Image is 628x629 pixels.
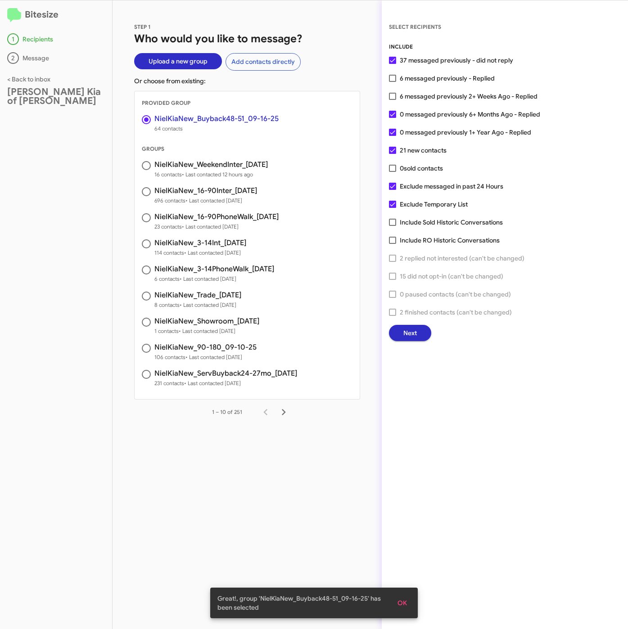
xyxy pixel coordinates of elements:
[226,53,301,71] button: Add contacts directly
[154,115,279,122] h3: NielKiaNew_Buyback48-51_09-16-25
[257,403,275,421] button: Previous page
[7,75,50,83] a: < Back to inbox
[185,354,242,360] span: • Last contacted [DATE]
[179,328,235,334] span: • Last contacted [DATE]
[400,55,513,66] span: 37 messaged previously - did not reply
[154,318,259,325] h3: NielKiaNew_Showroom_[DATE]
[7,33,19,45] div: 1
[182,171,253,178] span: • Last contacted 12 hours ago
[154,265,274,273] h3: NielKiaNew_3-14PhoneWalk_[DATE]
[135,144,360,153] div: GROUPS
[400,163,443,174] span: 0
[134,31,360,46] h1: Who would you like to message?
[398,595,407,611] span: OK
[154,379,297,388] span: 231 contacts
[403,325,417,341] span: Next
[212,408,242,417] div: 1 – 10 of 251
[154,170,268,179] span: 16 contacts
[389,42,621,51] div: INCLUDE
[400,199,468,210] span: Exclude Temporary List
[180,301,236,308] span: • Last contacted [DATE]
[400,235,500,246] span: Include RO Historic Conversations
[400,253,524,264] span: 2 replied not interested (can't be changed)
[7,8,105,22] h2: Bitesize
[154,124,279,133] span: 64 contacts
[154,327,259,336] span: 1 contacts
[154,344,257,351] h3: NielKiaNew_90-180_09-10-25
[7,8,21,22] img: logo-minimal.svg
[400,73,495,84] span: 6 messaged previously - Replied
[7,52,105,64] div: Message
[182,223,239,230] span: • Last contacted [DATE]
[154,187,257,194] h3: NielKiaNew_16-90Inter_[DATE]
[154,196,257,205] span: 696 contacts
[154,274,274,283] span: 6 contacts
[7,87,105,105] div: [PERSON_NAME] Kia of [PERSON_NAME]
[134,23,151,30] span: STEP 1
[400,217,503,228] span: Include Sold Historic Conversations
[7,33,105,45] div: Recipients
[400,307,512,318] span: 2 finished contacts (can't be changed)
[185,197,242,204] span: • Last contacted [DATE]
[154,161,268,168] h3: NielKiaNew_WeekendInter_[DATE]
[400,91,538,102] span: 6 messaged previously 2+ Weeks Ago - Replied
[180,275,236,282] span: • Last contacted [DATE]
[390,595,414,611] button: OK
[7,52,19,64] div: 2
[389,23,441,30] span: SELECT RECIPIENTS
[400,271,503,282] span: 15 did not opt-in (can't be changed)
[154,292,241,299] h3: NielKiaNew_Trade_[DATE]
[154,353,257,362] span: 106 contacts
[184,380,241,386] span: • Last contacted [DATE]
[154,301,241,310] span: 8 contacts
[154,248,246,257] span: 114 contacts
[134,53,222,69] button: Upload a new group
[400,145,447,156] span: 21 new contacts
[184,249,241,256] span: • Last contacted [DATE]
[217,594,386,612] span: Great!, group 'NielKiaNew_Buyback48-51_09-16-25' has been selected
[404,164,443,172] span: sold contacts
[400,109,540,120] span: 0 messaged previously 6+ Months Ago - Replied
[135,99,360,108] div: PROVIDED GROUP
[389,325,431,341] button: Next
[275,403,293,421] button: Next page
[154,370,297,377] h3: NielKiaNew_ServBuyback24-27mo_[DATE]
[154,213,279,220] h3: NielKiaNew_16-90PhoneWalk_[DATE]
[134,76,360,85] p: Or choose from existing:
[400,127,531,138] span: 0 messaged previously 1+ Year Ago - Replied
[154,239,246,247] h3: NielKiaNew_3-14Int_[DATE]
[400,289,511,300] span: 0 paused contacts (can't be changed)
[154,222,279,231] span: 23 contacts
[400,181,503,192] span: Exclude messaged in past 24 Hours
[149,53,208,69] span: Upload a new group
